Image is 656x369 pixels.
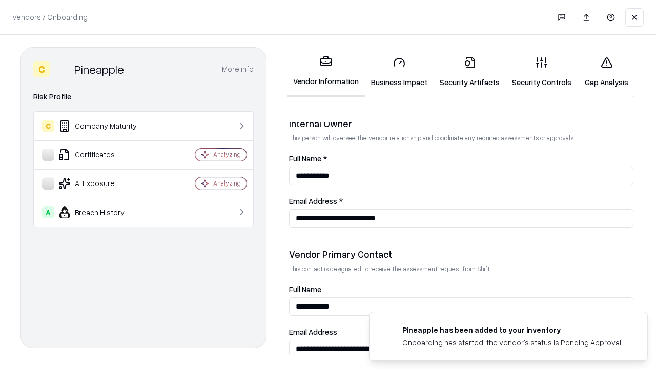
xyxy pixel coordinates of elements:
a: Gap Analysis [578,48,635,96]
div: Pineapple [74,61,124,77]
label: Full Name * [289,155,633,162]
a: Business Impact [365,48,434,96]
div: Vendor Primary Contact [289,248,633,260]
p: This person will oversee the vendor relationship and coordinate any required assessments or appro... [289,134,633,142]
div: C [33,61,50,77]
a: Vendor Information [287,47,365,97]
label: Full Name [289,285,633,293]
a: Security Artifacts [434,48,506,96]
div: A [42,206,54,218]
div: Onboarding has started, the vendor's status is Pending Approval. [402,337,623,348]
p: Vendors / Onboarding [12,12,88,23]
a: Security Controls [506,48,578,96]
div: Pineapple has been added to your inventory [402,324,623,335]
div: Internal Owner [289,117,633,130]
img: pineappleenergy.com [382,324,394,337]
div: Certificates [42,149,165,161]
div: AI Exposure [42,177,165,190]
p: This contact is designated to receive the assessment request from Shift [289,264,633,273]
div: C [42,120,54,132]
div: Company Maturity [42,120,165,132]
label: Email Address * [289,197,633,205]
button: More info [222,60,254,78]
div: Risk Profile [33,91,254,103]
label: Email Address [289,328,633,336]
img: Pineapple [54,61,70,77]
div: Analyzing [213,150,241,159]
div: Analyzing [213,179,241,188]
div: Breach History [42,206,165,218]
